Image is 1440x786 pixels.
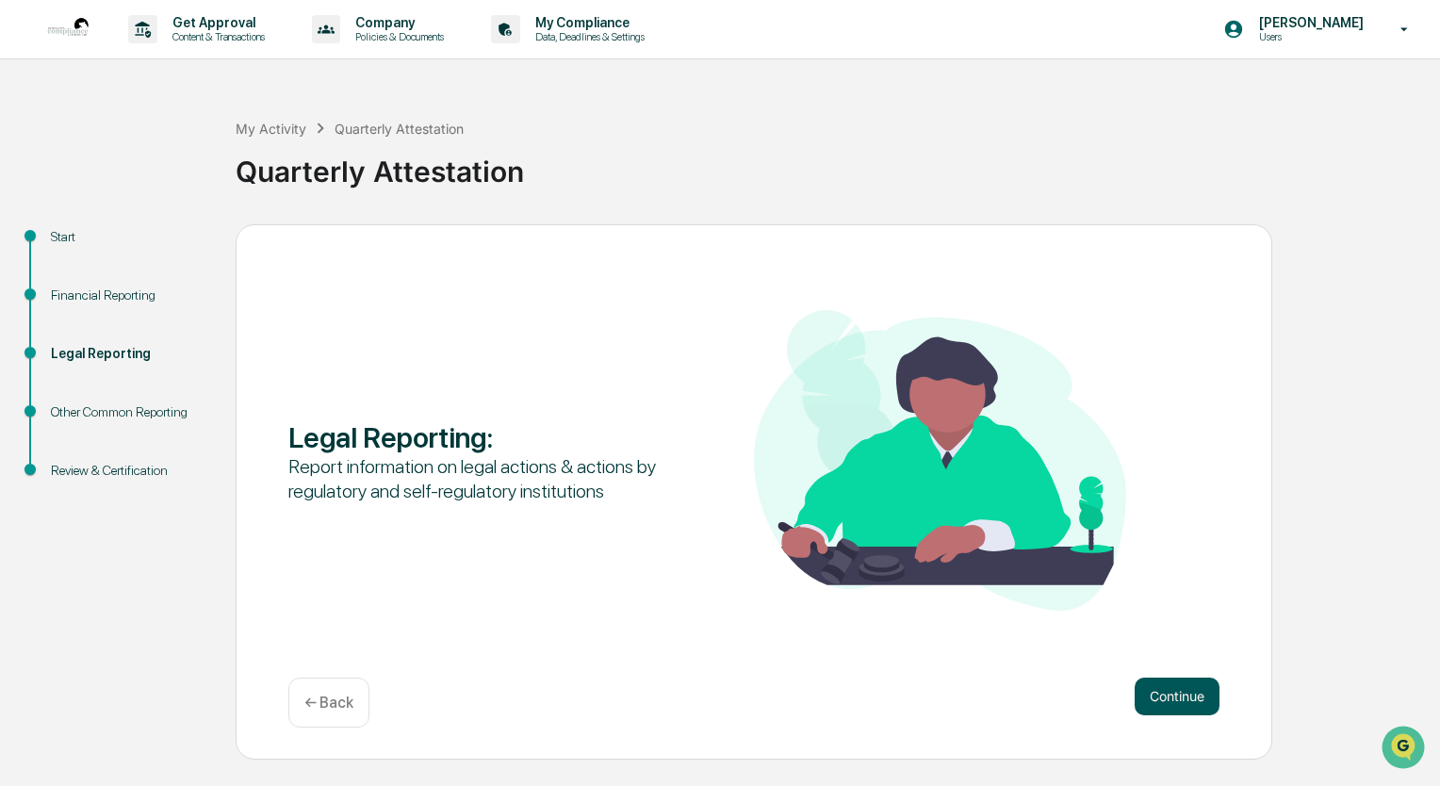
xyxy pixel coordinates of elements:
p: My Compliance [520,15,654,30]
p: [PERSON_NAME] [1244,15,1373,30]
img: Legal Reporting [754,310,1126,611]
span: Preclearance [38,237,122,256]
button: Continue [1135,678,1219,715]
a: 🔎Data Lookup [11,266,126,300]
div: Legal Reporting [51,344,205,364]
div: 🗄️ [137,239,152,254]
p: Content & Transactions [157,30,274,43]
span: Pylon [188,319,228,334]
p: Company [340,15,453,30]
p: Data, Deadlines & Settings [520,30,654,43]
div: Quarterly Attestation [335,121,464,137]
div: Report information on legal actions & actions by regulatory and self-regulatory institutions [288,454,661,503]
p: Get Approval [157,15,274,30]
div: Review & Certification [51,461,205,481]
div: Quarterly Attestation [236,139,1431,188]
a: 🖐️Preclearance [11,230,129,264]
div: Start new chat [64,144,309,163]
p: ← Back [304,694,353,712]
p: Policies & Documents [340,30,453,43]
div: 🔎 [19,275,34,290]
div: My Activity [236,121,306,137]
a: 🗄️Attestations [129,230,241,264]
img: logo [45,7,90,52]
p: Users [1244,30,1373,43]
iframe: Open customer support [1380,724,1431,775]
a: Powered byPylon [133,319,228,334]
div: Other Common Reporting [51,402,205,422]
div: Legal Reporting : [288,420,661,454]
img: 1746055101610-c473b297-6a78-478c-a979-82029cc54cd1 [19,144,53,178]
span: Data Lookup [38,273,119,292]
span: Attestations [155,237,234,256]
p: How can we help? [19,40,343,70]
button: Start new chat [320,150,343,172]
div: 🖐️ [19,239,34,254]
div: We're available if you need us! [64,163,238,178]
div: Financial Reporting [51,286,205,305]
div: Start [51,227,205,247]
